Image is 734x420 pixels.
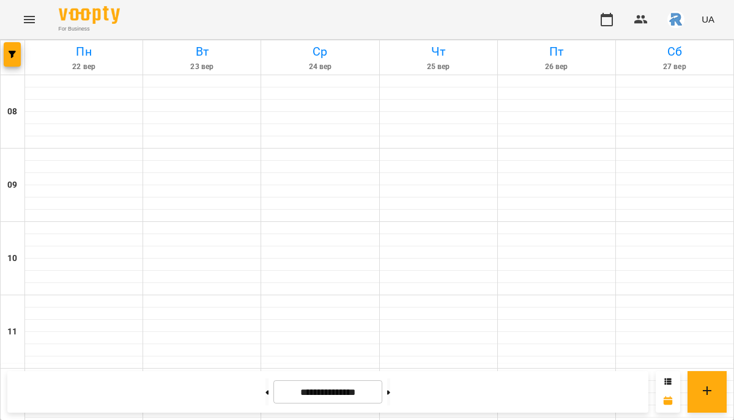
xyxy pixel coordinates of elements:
h6: Чт [382,42,495,61]
h6: 09 [7,179,17,192]
h6: Сб [618,42,732,61]
h6: 25 вер [382,61,495,73]
span: UA [702,13,714,26]
button: UA [697,8,719,31]
h6: 08 [7,105,17,119]
h6: Ср [263,42,377,61]
h6: 24 вер [263,61,377,73]
h6: 27 вер [618,61,732,73]
h6: 23 вер [145,61,259,73]
h6: Вт [145,42,259,61]
h6: Пт [500,42,614,61]
button: Menu [15,5,44,34]
h6: 22 вер [27,61,141,73]
img: Voopty Logo [59,6,120,24]
h6: Пн [27,42,141,61]
h6: 26 вер [500,61,614,73]
h6: 11 [7,325,17,339]
img: 4d5b4add5c842939a2da6fce33177f00.jpeg [667,11,684,28]
h6: 10 [7,252,17,265]
span: For Business [59,25,120,33]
